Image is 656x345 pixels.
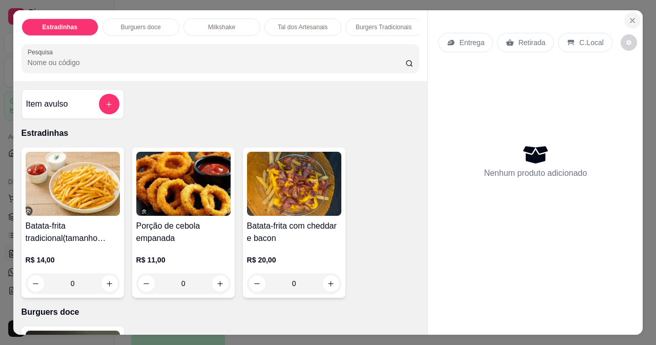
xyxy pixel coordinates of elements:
p: Entrega [459,37,484,48]
p: R$ 20,00 [247,255,341,265]
img: product-image [26,152,120,216]
p: Burguers doce [22,306,420,318]
p: Retirada [518,37,545,48]
p: Burgers Tradicionais [356,23,412,31]
p: C.Local [579,37,603,48]
button: add-separate-item [99,94,119,114]
img: product-image [136,152,231,216]
p: Estradinhas [42,23,77,31]
button: increase-product-quantity [101,275,118,292]
p: Tal dos Artesanais [278,23,327,31]
h4: Item avulso [26,98,68,110]
h4: Batata-frita com cheddar e bacon [247,220,341,245]
p: Nenhum produto adicionado [484,167,587,179]
p: R$ 11,00 [136,255,231,265]
label: Pesquisa [28,48,56,56]
h4: Batata-frita tradicional(tamanho único) [26,220,120,245]
img: product-image [247,152,341,216]
input: Pesquisa [28,57,405,68]
h4: Porção de cebola empanada [136,220,231,245]
button: increase-product-quantity [212,275,229,292]
button: increase-product-quantity [323,275,339,292]
button: decrease-product-quantity [138,275,155,292]
button: decrease-product-quantity [621,34,637,51]
button: decrease-product-quantity [249,275,265,292]
p: Milkshake [208,23,235,31]
button: Close [624,12,641,29]
p: Estradinhas [22,127,420,139]
button: decrease-product-quantity [28,275,44,292]
p: R$ 14,00 [26,255,120,265]
p: Burguers doce [121,23,161,31]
